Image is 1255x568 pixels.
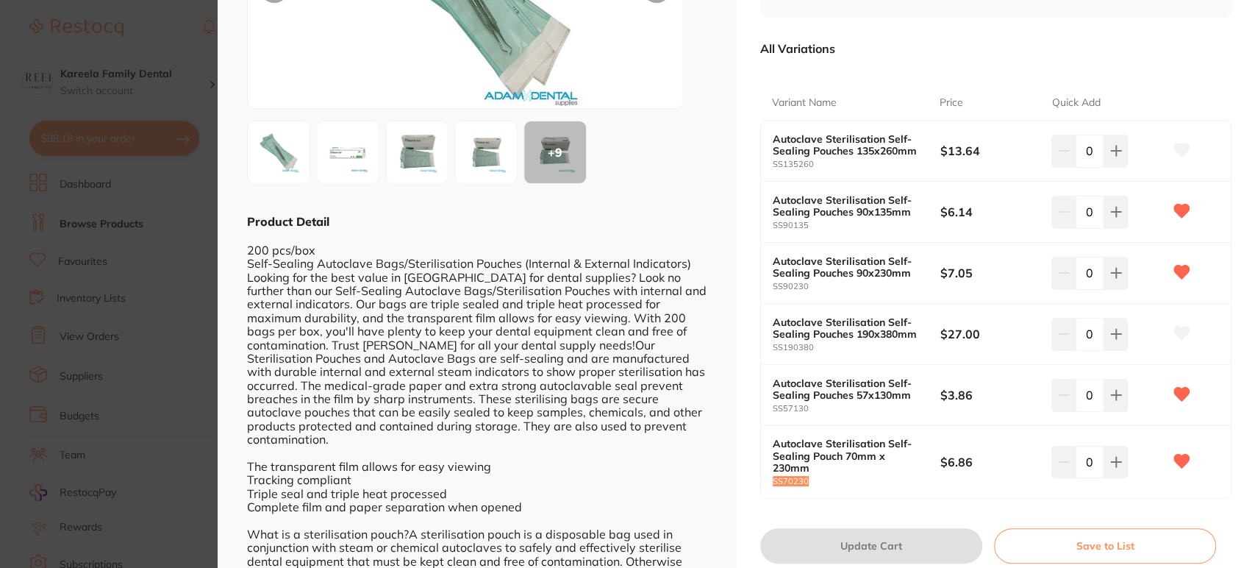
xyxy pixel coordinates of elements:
button: Update Cart [760,528,982,564]
small: SS90230 [773,282,940,291]
b: $27.00 [940,326,1040,342]
small: SS135260 [773,160,940,169]
p: Quick Add [1051,96,1100,110]
small: SS190380 [773,343,940,352]
b: Autoclave Sterilisation Self- Sealing Pouches 90x135mm [773,194,923,218]
b: Autoclave Sterilisation Self- Sealing Pouches 57x130mm [773,377,923,401]
b: $6.86 [940,454,1040,470]
b: Autoclave Sterilisation Self- Sealing Pouches 90x230mm [773,255,923,279]
p: All Variations [760,41,835,56]
b: $6.14 [940,204,1040,220]
b: $13.64 [940,143,1040,159]
b: $7.05 [940,265,1040,281]
small: SS90135 [773,221,940,230]
img: MzBfMi5qcGc [321,126,374,179]
small: SS70230 [773,477,940,486]
b: Product Detail [247,214,329,229]
b: Autoclave Sterilisation Self- Sealing Pouches 135x260mm [773,133,923,157]
div: + 9 [524,121,586,183]
img: MzgwLmpwZw [460,126,512,179]
b: $3.86 [940,387,1040,403]
b: Autoclave Sterilisation Self- Sealing Pouches 190x380mm [773,316,923,340]
img: MjYwLmpwZw [390,126,443,179]
button: +9 [523,121,587,184]
button: Save to List [994,528,1216,564]
p: Variant Name [772,96,837,110]
small: SS57130 [773,404,940,413]
img: UklQT1VDSC5qcGc [252,126,305,179]
p: Price [940,96,963,110]
b: Autoclave Sterilisation Self- Sealing Pouch 70mm x 230mm [773,438,923,473]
